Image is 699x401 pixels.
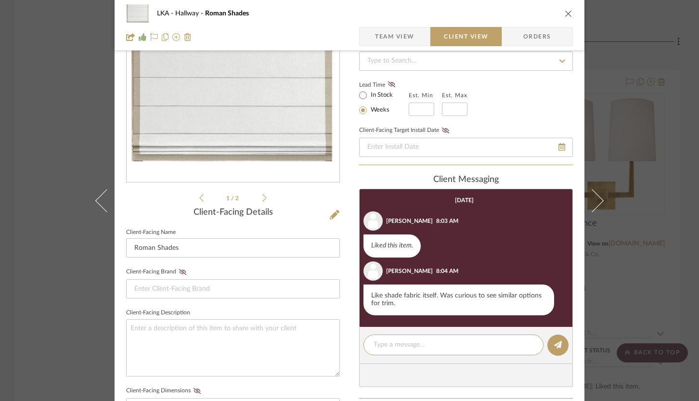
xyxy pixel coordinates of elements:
div: Liked this item. [363,234,421,258]
label: Client-Facing Description [126,310,190,315]
input: Enter Client-Facing Item Name [126,238,340,258]
button: Client-Facing Brand [176,269,189,275]
span: Orders [513,27,562,46]
label: Est. Min [409,92,433,99]
input: Enter Client-Facing Brand [126,279,340,298]
img: Remove from project [184,33,192,41]
div: [PERSON_NAME] [386,217,433,225]
span: 2 [235,195,240,201]
button: close [564,9,573,18]
span: Team View [375,27,414,46]
div: [PERSON_NAME] [386,267,433,275]
label: Client-Facing Brand [126,269,189,275]
div: client Messaging [359,175,573,185]
label: Weeks [369,106,389,115]
img: 80f014b6-51b3-4f8f-8581-c7c3bf11fd18_48x40.jpg [126,4,149,23]
label: Est. Max [442,92,467,99]
input: Enter Install Date [359,138,573,157]
label: In Stock [369,91,393,100]
div: [DATE] [455,197,474,204]
label: Client-Facing Name [126,230,176,235]
label: Client-Facing Dimensions [126,388,204,394]
label: Client-Facing Target Install Date [359,127,452,134]
span: Client View [444,27,488,46]
label: Lead Time [359,80,409,89]
div: Like shade fabric itself. Was curious to see similar options for trim. [363,285,554,315]
mat-radio-group: Select item type [359,89,409,116]
button: Client-Facing Target Install Date [439,127,452,134]
span: Hallway [175,10,205,17]
button: Lead Time [385,80,398,90]
span: / [231,195,235,201]
div: 8:03 AM [436,217,458,225]
button: Client-Facing Dimensions [191,388,204,394]
span: Roman Shades [205,10,249,17]
span: 1 [226,195,231,201]
div: Client-Facing Details [126,207,340,218]
div: 8:04 AM [436,267,458,275]
img: user_avatar.png [363,261,383,281]
span: LKA [157,10,175,17]
input: Type to Search… [359,52,573,71]
img: user_avatar.png [363,211,383,231]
